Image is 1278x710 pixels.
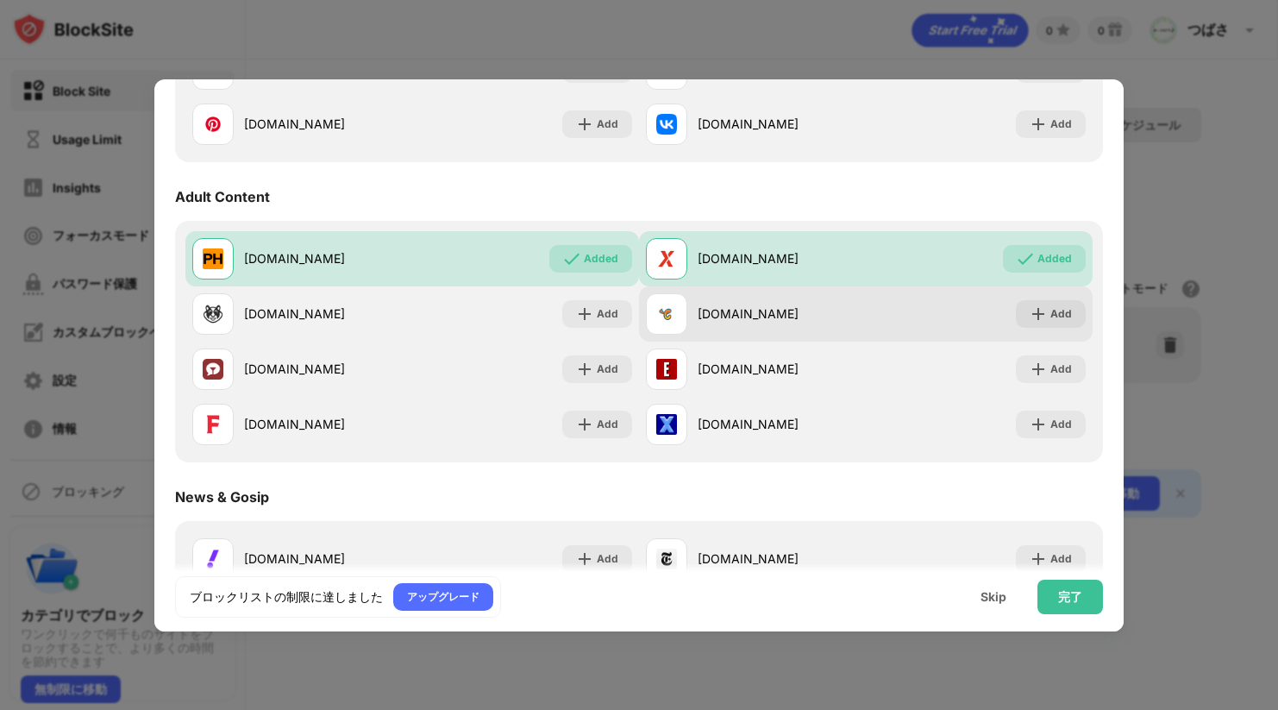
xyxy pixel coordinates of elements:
[1050,361,1072,378] div: Add
[244,360,412,378] div: [DOMAIN_NAME]
[656,248,677,269] img: favicons
[656,414,677,435] img: favicons
[656,304,677,324] img: favicons
[1050,116,1072,133] div: Add
[1050,416,1072,433] div: Add
[407,588,479,606] div: アップグレード
[203,549,223,569] img: favicons
[597,416,618,433] div: Add
[203,304,223,324] img: favicons
[244,115,412,133] div: [DOMAIN_NAME]
[980,590,1006,604] div: Skip
[656,549,677,569] img: favicons
[175,188,270,205] div: Adult Content
[597,305,618,323] div: Add
[597,361,618,378] div: Add
[244,249,412,267] div: [DOMAIN_NAME]
[190,588,383,606] div: ブロックリストの制限に達しました
[698,360,866,378] div: [DOMAIN_NAME]
[203,114,223,135] img: favicons
[698,550,866,568] div: [DOMAIN_NAME]
[698,305,866,323] div: [DOMAIN_NAME]
[656,114,677,135] img: favicons
[656,359,677,380] img: favicons
[1037,250,1072,267] div: Added
[175,488,269,506] div: News & Gosip
[698,249,866,267] div: [DOMAIN_NAME]
[244,305,412,323] div: [DOMAIN_NAME]
[203,248,223,269] img: favicons
[597,550,618,568] div: Add
[698,115,866,133] div: [DOMAIN_NAME]
[244,415,412,433] div: [DOMAIN_NAME]
[698,415,866,433] div: [DOMAIN_NAME]
[203,414,223,435] img: favicons
[244,550,412,568] div: [DOMAIN_NAME]
[203,359,223,380] img: favicons
[1058,590,1082,604] div: 完了
[597,116,618,133] div: Add
[584,250,618,267] div: Added
[1050,550,1072,568] div: Add
[1050,305,1072,323] div: Add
